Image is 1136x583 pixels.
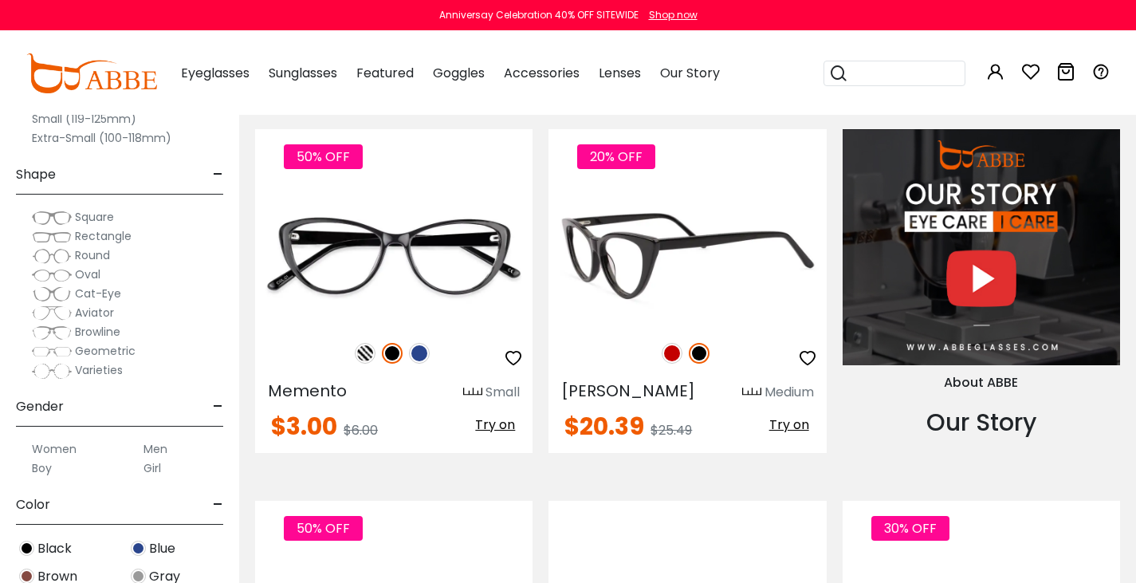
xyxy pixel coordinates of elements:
img: Cat-Eye.png [32,286,72,302]
img: abbeglasses.com [26,53,157,93]
label: Small (119-125mm) [32,109,136,128]
img: Aviator.png [32,305,72,321]
img: Varieties.png [32,363,72,380]
img: Square.png [32,210,72,226]
img: About Us [843,129,1120,365]
span: Try on [475,416,515,434]
span: Browline [75,324,120,340]
img: Pattern [355,343,375,364]
span: Blue [149,539,175,558]
span: $25.49 [651,421,692,439]
span: - [213,388,223,426]
span: $3.00 [271,409,337,443]
img: Black [382,343,403,364]
img: size ruler [742,387,761,399]
label: Extra-Small (100-118mm) [32,128,171,148]
img: Red [662,343,682,364]
span: [PERSON_NAME] [561,380,695,402]
span: - [213,156,223,194]
button: Try on [765,415,814,435]
label: Boy [32,459,52,478]
span: Our Story [660,64,720,82]
img: Round.png [32,248,72,264]
span: Black [37,539,72,558]
span: Sunglasses [269,64,337,82]
div: Medium [765,383,814,402]
div: Anniversay Celebration 40% OFF SITEWIDE [439,8,639,22]
img: size ruler [463,387,482,399]
div: About ABBE [843,373,1120,392]
img: Blue [409,343,430,364]
span: Varieties [75,362,123,378]
img: Blue [131,541,146,556]
span: Gender [16,388,64,426]
img: Black [689,343,710,364]
label: Girl [143,459,161,478]
span: Rectangle [75,228,132,244]
img: Black [19,541,34,556]
span: Aviator [75,305,114,321]
span: Oval [75,266,100,282]
a: Shop now [641,8,698,22]
span: Shape [16,156,56,194]
span: $6.00 [344,421,378,439]
div: Our Story [843,404,1120,440]
span: Memento [268,380,347,402]
button: Try on [470,415,520,435]
span: Cat-Eye [75,286,121,301]
span: Color [16,486,50,524]
img: Geometric.png [32,344,72,360]
span: 50% OFF [284,144,363,169]
span: Featured [356,64,414,82]
span: 50% OFF [284,516,363,541]
label: Men [143,439,167,459]
span: 30% OFF [871,516,949,541]
img: Rectangle.png [32,229,72,245]
span: Eyeglasses [181,64,250,82]
img: Black Memento - Acetate ,Universal Bridge Fit [255,187,533,325]
span: Square [75,209,114,225]
span: 20% OFF [577,144,655,169]
img: Browline.png [32,325,72,341]
img: Oval.png [32,267,72,283]
span: Goggles [433,64,485,82]
span: Accessories [504,64,580,82]
span: $20.39 [564,409,644,443]
span: - [213,486,223,524]
span: Round [75,247,110,263]
span: Try on [769,416,809,434]
span: Lenses [599,64,641,82]
div: Small [485,383,520,402]
img: Black Nora - Acetate ,Universal Bridge Fit [548,187,826,325]
label: Women [32,439,77,459]
span: Geometric [75,343,136,359]
div: Shop now [649,8,698,22]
